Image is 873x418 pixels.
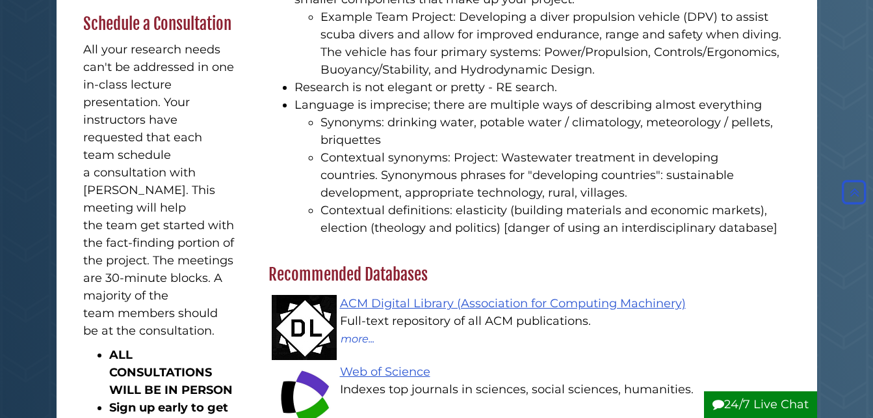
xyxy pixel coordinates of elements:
h2: Schedule a Consultation [77,14,241,35]
button: more... [340,330,375,347]
a: Back to Top [839,186,870,200]
a: Web of Science [340,365,430,379]
li: Contextual definitions: elasticity (building materials and economic markets), election (theology ... [320,202,790,237]
button: 24/7 Live Chat [704,391,817,418]
li: Example Team Project: Developing a diver propulsion vehicle (DPV) to assist scuba divers and allo... [320,8,790,79]
li: Language is imprecise; there are multiple ways of describing almost everything [294,96,790,237]
div: Full-text repository of all ACM publications. [281,313,790,330]
p: All your research needs can't be addressed in one in-class lecture presentation. Your instructors... [83,41,235,340]
li: Synonyms: drinking water, potable water / climatology, meteorology / pellets, briquettes [320,114,790,149]
a: ACM Digital Library (Association for Computing Machinery) [340,296,686,311]
div: Indexes top journals in sciences, social sciences, humanities. [281,381,790,398]
li: Research is not elegant or pretty - RE search. [294,79,790,96]
li: Contextual synonyms: Project: Wastewater treatment in developing countries. Synonymous phrases fo... [320,149,790,202]
h2: Recommended Databases [262,264,797,285]
strong: ALL CONSULTATIONS WILL BE IN PERSON [109,348,233,397]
